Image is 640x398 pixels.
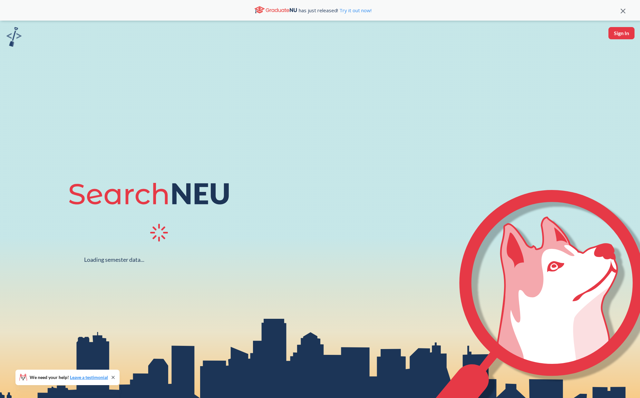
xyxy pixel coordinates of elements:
[608,27,635,39] button: Sign In
[70,374,108,380] a: Leave a testimonial
[299,7,372,14] span: has just released!
[338,7,372,14] a: Try it out now!
[84,256,144,263] div: Loading semester data...
[6,27,22,49] a: sandbox logo
[6,27,22,47] img: sandbox logo
[30,375,108,380] span: We need your help!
